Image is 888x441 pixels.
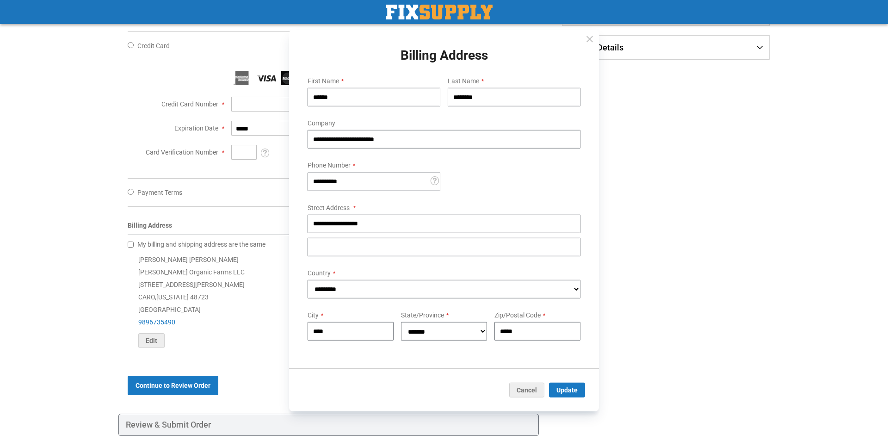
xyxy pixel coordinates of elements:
span: Credit Card [137,42,170,50]
span: State/Province [401,311,444,319]
a: 9896735490 [138,318,175,326]
div: Billing Address [128,221,530,235]
span: Last Name [448,77,479,85]
span: Expiration Date [174,124,218,132]
span: Payment Terms [137,189,182,196]
img: American Express [231,71,253,85]
div: Review & Submit Order [118,414,539,436]
img: Fix Industrial Supply [386,5,493,19]
img: MasterCard [281,71,302,85]
h1: Billing Address [300,48,588,62]
span: Zip/Postal Code [494,311,541,319]
span: Continue to Review Order [136,382,210,389]
span: My billing and shipping address are the same [137,241,265,248]
img: Visa [256,71,277,85]
span: City [308,311,319,319]
span: Credit Card Number [161,100,218,108]
button: Continue to Review Order [128,376,218,395]
span: First Name [308,77,339,85]
button: Cancel [509,383,544,398]
span: Street Address [308,204,350,211]
a: store logo [386,5,493,19]
span: Edit [146,337,157,344]
div: [PERSON_NAME] [PERSON_NAME] [PERSON_NAME] Organic Farms LLC [STREET_ADDRESS][PERSON_NAME] CARO , ... [128,254,530,348]
span: Country [308,269,331,276]
button: Update [549,383,585,398]
span: Phone Number [308,161,351,169]
span: Card Verification Number [146,149,218,156]
span: Cancel [517,386,537,394]
button: Edit [138,333,165,348]
span: Company [308,119,335,127]
span: [US_STATE] [156,293,189,301]
span: Update [556,386,578,394]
